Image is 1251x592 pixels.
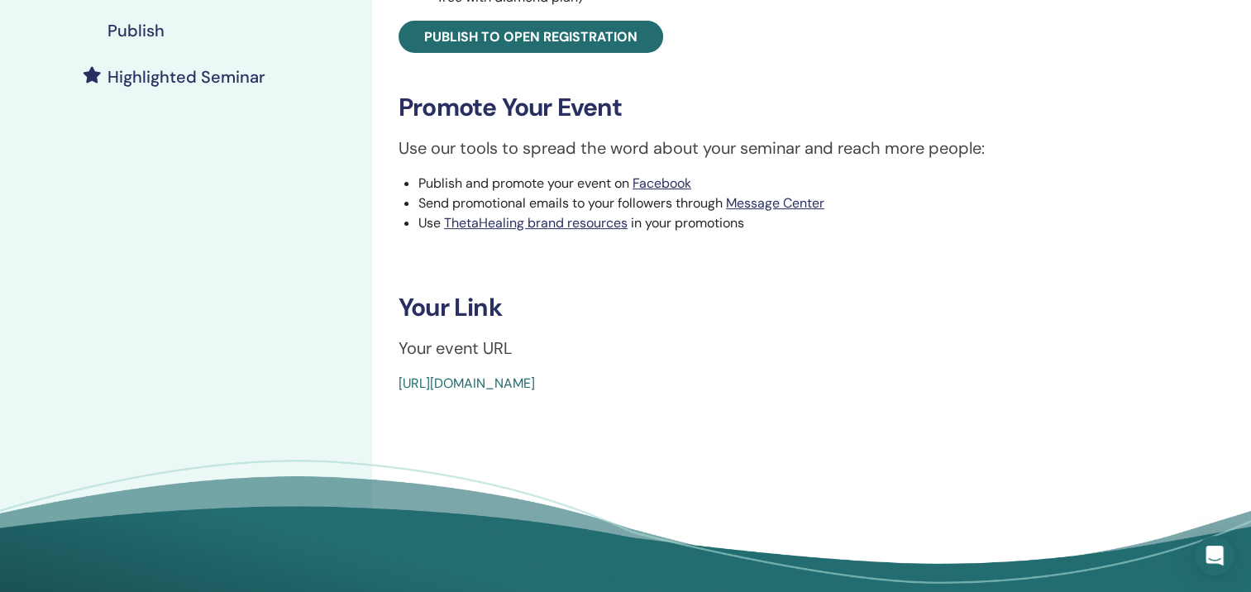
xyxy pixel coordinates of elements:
[418,193,1180,213] li: Send promotional emails to your followers through
[399,93,1180,122] h3: Promote Your Event
[633,174,691,192] a: Facebook
[107,21,165,41] h4: Publish
[107,67,265,87] h4: Highlighted Seminar
[1195,536,1234,575] div: Open Intercom Messenger
[444,214,628,232] a: ThetaHealing brand resources
[399,136,1180,160] p: Use our tools to spread the word about your seminar and reach more people:
[399,21,663,53] a: Publish to open registration
[418,213,1180,233] li: Use in your promotions
[399,293,1180,322] h3: Your Link
[418,174,1180,193] li: Publish and promote your event on
[726,194,824,212] a: Message Center
[399,336,1180,360] p: Your event URL
[399,375,535,392] a: [URL][DOMAIN_NAME]
[424,28,637,45] span: Publish to open registration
